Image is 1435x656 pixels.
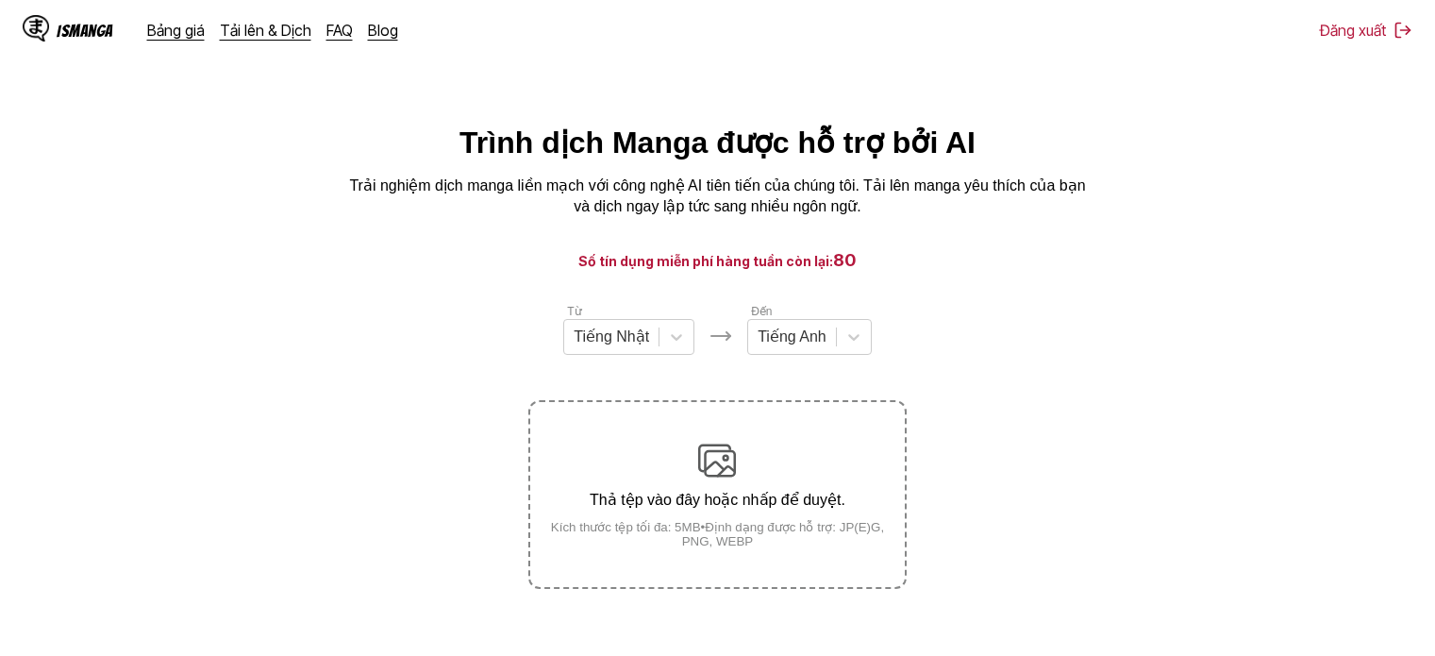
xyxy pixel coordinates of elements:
[833,250,857,270] span: 80
[530,520,904,548] small: Kích thước tệp tối đa: 5MB • Định dạng được hỗ trợ: JP(E)G, PNG, WEBP
[567,305,581,318] label: Từ
[709,325,732,347] img: Languages icon
[368,21,398,40] a: Blog
[220,21,311,40] a: Tải lên & Dịch
[147,21,205,40] a: Bảng giá
[326,21,353,40] a: FAQ
[530,491,904,509] p: Thả tệp vào đây hoặc nhấp để duyệt.
[1393,21,1412,40] img: Sign out
[751,305,772,318] label: Đến
[459,125,976,160] h1: Trình dịch Manga được hỗ trợ bởi AI
[23,15,147,45] a: IsManga LogoIsManga
[45,248,1390,272] h3: Số tín dụng miễn phí hàng tuần còn lại:
[341,176,1095,218] p: Trải nghiệm dịch manga liền mạch với công nghệ AI tiên tiến của chúng tôi. Tải lên manga yêu thíc...
[1320,21,1412,40] button: Đăng xuất
[23,15,49,42] img: IsManga Logo
[57,22,113,40] div: IsManga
